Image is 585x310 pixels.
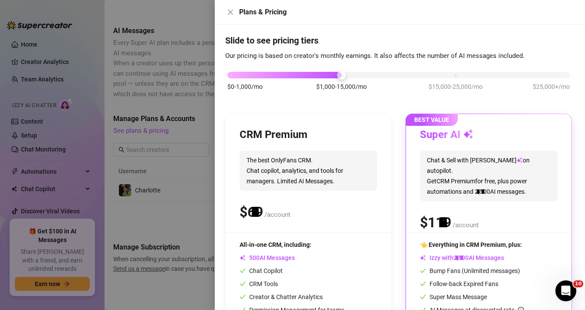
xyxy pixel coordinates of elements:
span: check [240,281,246,287]
span: close [227,9,234,16]
span: $0-1,000/mo [227,82,263,91]
span: $ [420,214,451,231]
span: check [420,268,426,274]
h3: CRM Premium [240,128,308,142]
span: Super Mass Message [420,293,487,300]
span: check [240,294,246,300]
span: check [420,294,426,300]
span: $25,000+/mo [533,82,570,91]
span: Chat Copilot [240,267,283,274]
span: Creator & Chatter Analytics [240,293,323,300]
h3: Super AI [420,128,473,142]
span: check [240,268,246,274]
span: Izzy with AI Messages [420,254,504,261]
span: Our pricing is based on creator's monthly earnings. It also affects the number of AI messages inc... [225,52,524,60]
iframe: Intercom live chat [555,280,576,301]
span: /account [264,211,291,219]
span: Follow-back Expired Fans [420,280,498,287]
span: Bump Fans (Unlimited messages) [420,267,520,274]
span: $ [240,204,263,220]
span: CRM Tools [240,280,278,287]
button: Close [225,7,236,17]
span: 👈 Everything in CRM Premium, plus: [420,241,522,248]
span: BEST VALUE [406,114,458,126]
span: All-in-one CRM, including: [240,241,311,248]
span: 10 [573,280,583,287]
span: /account [453,221,479,229]
span: check [420,281,426,287]
span: AI Messages [240,254,295,261]
span: The best OnlyFans CRM. Chat copilot, analytics, and tools for managers. Limited AI Messages. [240,151,377,191]
span: $15,000-25,000/mo [429,82,483,91]
div: Plans & Pricing [239,7,575,17]
h4: Slide to see pricing tiers [225,34,575,47]
span: Chat & Sell with [PERSON_NAME] on autopilot. Get CRM Premium for free, plus power automations and... [420,151,558,201]
span: $1,000-15,000/mo [316,82,367,91]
